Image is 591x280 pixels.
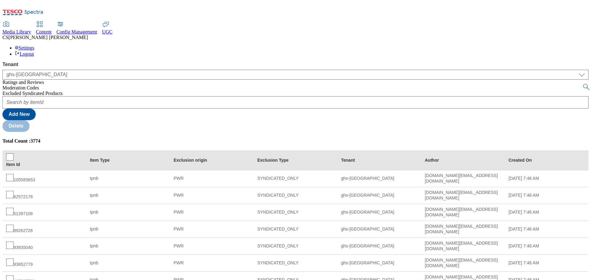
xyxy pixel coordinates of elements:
[102,29,113,34] span: UGC
[2,85,39,90] span: Moderation Codes
[509,227,585,232] div: [DATE] 7:46 AM
[425,190,501,201] div: [DOMAIN_NAME][EMAIL_ADDRESS][DOMAIN_NAME]
[509,243,585,249] div: [DATE] 7:46 AM
[15,45,34,50] a: Settings
[257,176,334,181] div: SYNDICATED_ONLY
[509,158,585,163] div: Created On
[341,210,417,215] div: ghs-[GEOGRAPHIC_DATA]
[6,242,82,250] div: 93835040
[102,22,113,35] a: UGC
[509,176,585,181] div: [DATE] 7:46 AM
[57,22,97,35] a: Config Management
[509,210,585,215] div: [DATE] 7:46 AM
[341,227,417,232] div: ghs-[GEOGRAPHIC_DATA]
[90,210,166,215] div: tpnb
[90,243,166,249] div: tpnb
[425,207,501,218] div: [DOMAIN_NAME][EMAIL_ADDRESS][DOMAIN_NAME]
[509,260,585,266] div: [DATE] 7:46 AM
[6,191,82,200] div: 62572178
[341,176,417,181] div: ghs-[GEOGRAPHIC_DATA]
[2,22,31,35] a: Media Library
[425,224,501,235] div: [DOMAIN_NAME][EMAIL_ADDRESS][DOMAIN_NAME]
[174,176,250,181] div: PWR
[57,29,97,34] span: Config Management
[6,258,82,267] div: 93852779
[2,96,589,108] input: Search by itemId
[425,158,501,163] div: Author
[174,260,250,266] div: PWR
[341,260,417,266] div: ghs-[GEOGRAPHIC_DATA]
[174,243,250,249] div: PWR
[2,91,63,96] span: Excluded Syndicated Products
[9,35,88,40] span: [PERSON_NAME] [PERSON_NAME]
[90,176,166,181] div: tpnb
[257,227,334,232] div: SYNDICATED_ONLY
[2,29,31,34] span: Media Library
[90,227,166,232] div: tpnb
[257,193,334,198] div: SYNDICATED_ONLY
[425,241,501,251] div: [DOMAIN_NAME][EMAIL_ADDRESS][DOMAIN_NAME]
[36,29,52,34] span: Content
[2,80,44,85] span: Ratings and Reviews
[2,120,30,132] button: Delete
[341,193,417,198] div: ghs-[GEOGRAPHIC_DATA]
[90,158,166,163] div: Item Type
[509,193,585,198] div: [DATE] 7:46 AM
[174,193,250,198] div: PWR
[425,258,501,268] div: [DOMAIN_NAME][EMAIL_ADDRESS][DOMAIN_NAME]
[2,108,36,120] button: Add New
[6,174,82,183] div: 105583653
[341,158,417,163] div: Tenant
[425,173,501,184] div: [DOMAIN_NAME][EMAIL_ADDRESS][DOMAIN_NAME]
[174,227,250,232] div: PWR
[341,243,417,249] div: ghs-[GEOGRAPHIC_DATA]
[257,243,334,249] div: SYNDICATED_ONLY
[174,158,250,163] div: Exclusion origin
[90,260,166,266] div: tpnb
[2,62,589,67] label: Tenant
[174,210,250,215] div: PWR
[257,210,334,215] div: SYNDICATED_ONLY
[6,162,82,168] div: Item Id
[257,158,334,163] div: Exclusion Type
[257,260,334,266] div: SYNDICATED_ONLY
[15,51,34,57] a: Logout
[2,138,589,144] h4: Total Count : 3774
[6,208,82,217] div: 51397108
[36,22,52,35] a: Content
[2,35,9,40] span: CS
[90,193,166,198] div: tpnb
[6,225,82,234] div: 89262728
